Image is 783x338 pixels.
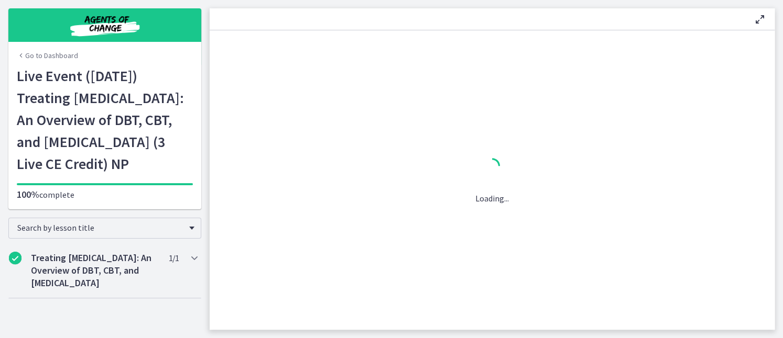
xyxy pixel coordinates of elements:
div: Search by lesson title [8,218,201,239]
span: 100% [17,188,39,200]
h1: Live Event ([DATE]) Treating [MEDICAL_DATA]: An Overview of DBT, CBT, and [MEDICAL_DATA] (3 Live ... [17,65,193,175]
p: complete [17,188,193,201]
i: Completed [9,252,21,264]
span: 1 / 1 [169,252,179,264]
div: 1 [475,155,509,179]
a: Go to Dashboard [17,50,78,61]
span: Search by lesson title [17,222,184,233]
p: Loading... [475,192,509,205]
img: Agents of Change Social Work Test Prep [42,13,168,38]
h2: Treating [MEDICAL_DATA]: An Overview of DBT, CBT, and [MEDICAL_DATA] [31,252,159,289]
